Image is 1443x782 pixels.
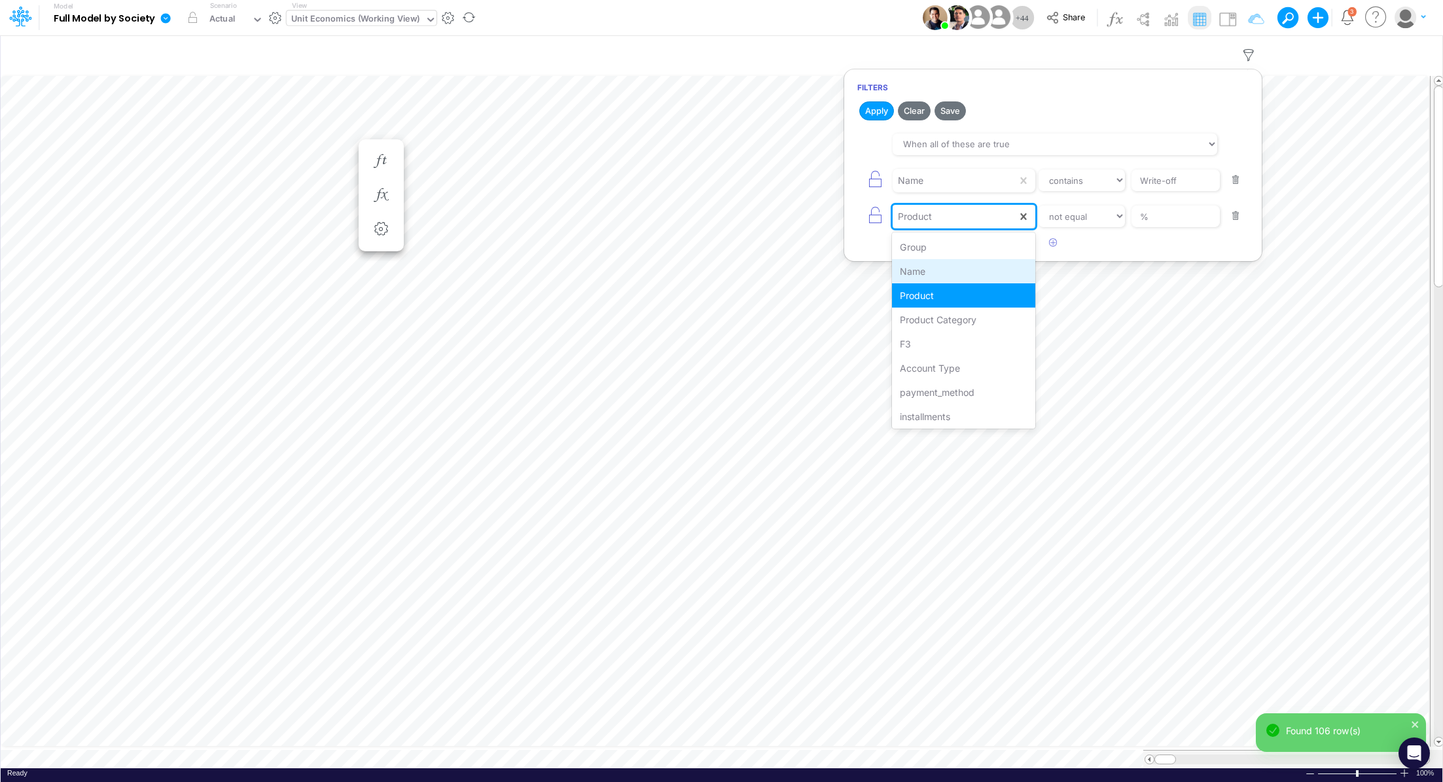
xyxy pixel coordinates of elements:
img: User Image Icon [923,5,948,30]
img: User Image Icon [944,5,969,30]
b: Full Model by Society [54,13,155,25]
img: User Image Icon [963,3,993,32]
div: Product [898,209,932,223]
div: 3 unread items [1350,9,1354,14]
label: Model [54,3,73,10]
div: Open Intercom Messenger [1398,738,1430,769]
button: Save [935,101,966,120]
div: Zoom [1356,770,1359,777]
button: close [1411,717,1420,730]
div: Found 106 row(s) [1286,724,1416,738]
div: Unit Economics (Working View) [291,12,420,27]
div: In Ready mode [7,768,27,778]
div: Zoom level [1416,768,1436,778]
h6: Filters [844,76,1262,99]
div: Zoom Out [1305,769,1315,779]
label: View [292,1,307,10]
span: + 44 [1016,14,1029,22]
span: Ready [7,769,27,777]
img: User Image Icon [984,3,1013,32]
input: Type a title here [12,41,1158,68]
label: Scenario [210,1,237,10]
a: Notifications [1340,10,1355,25]
div: Zoom [1317,768,1399,778]
div: Zoom In [1399,768,1410,778]
span: Share [1063,12,1085,22]
button: Share [1040,8,1094,28]
div: Actual [209,12,236,27]
button: Apply [859,101,894,120]
div: Name [898,173,923,187]
span: 100% [1416,768,1436,778]
button: Clear [898,101,931,120]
